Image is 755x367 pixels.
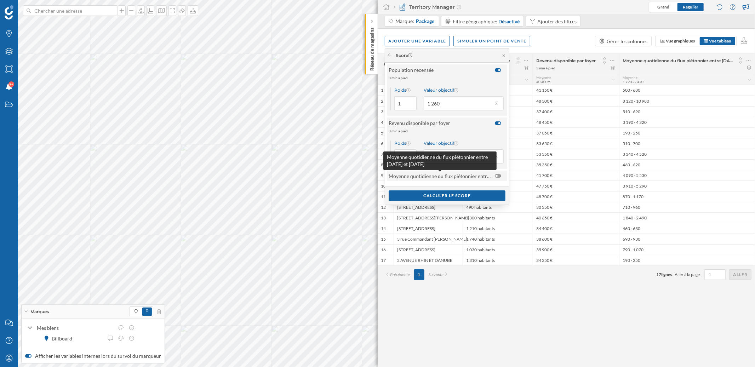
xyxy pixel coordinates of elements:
[533,85,619,96] div: 41 150 €
[533,159,619,170] div: 35 350 €
[424,87,504,93] div: Valeur objectif
[453,18,498,24] span: Filtre géographique:
[381,226,386,231] div: 14
[537,80,551,84] span: 40 400 €
[389,172,491,180] span: Moyenne quotidienne du flux piétonnier entre [DATE] et [DATE]
[675,271,701,278] span: Aller à la page:
[533,255,619,265] div: 34 350 €
[394,202,463,212] div: [STREET_ADDRESS]
[623,58,734,63] span: Moyenne quotidienne du flux piétonnier entre [DATE] et [DATE]
[533,127,619,138] div: 37 050 €
[389,66,434,74] span: Population recensée
[52,335,76,342] div: Billboard
[389,119,450,127] span: Revenu disponible par foyer
[394,244,463,255] div: [STREET_ADDRESS]
[394,255,463,265] div: 2 AVENUE RHIN ET DANUBE
[656,272,661,277] span: 17
[381,183,386,189] div: 10
[416,18,434,25] span: Package
[424,149,493,164] input: Valeur objectif
[396,52,412,59] div: Score
[709,38,732,44] span: Vue tableau
[381,98,384,104] div: 2
[37,324,114,332] div: Mes biens
[9,81,13,88] span: 9+
[533,96,619,106] div: 48 300 €
[399,4,406,11] img: territory-manager.svg
[533,180,619,191] div: 47 750 €
[389,128,505,133] div: 3 min à pied
[533,117,619,127] div: 48 450 €
[537,75,551,80] span: Moyenne
[395,18,435,25] div: Marque:
[493,100,500,107] button: Valeur objectif
[381,194,386,200] div: 11
[672,272,673,277] span: .
[666,38,695,44] span: Vue graphiques
[381,130,384,136] div: 5
[424,141,504,146] div: Valeur objectif
[463,212,533,223] div: 1 300 habitants
[657,4,669,10] span: Grand
[30,309,49,315] span: Marques
[533,191,619,202] div: 48 700 €
[661,272,672,277] span: lignes
[707,271,723,278] input: 1
[683,4,698,10] span: Régulier
[537,58,596,63] span: Revenu disponible par foyer
[533,202,619,212] div: 30 350 €
[381,215,386,221] div: 13
[463,223,533,234] div: 1 210 habitants
[381,87,384,93] div: 1
[533,244,619,255] div: 35 900 €
[424,96,493,110] input: Valeur objectif
[25,352,161,360] label: Afficher les variables internes lors du survol du marqueur
[394,212,463,223] div: [STREET_ADDRESS][PERSON_NAME]
[533,149,619,159] div: 53 350 €
[5,5,13,19] img: Logo Geoblink
[381,205,386,210] div: 12
[381,151,384,157] div: 7
[394,223,463,234] div: [STREET_ADDRESS]
[533,212,619,223] div: 40 650 €
[381,236,386,242] div: 15
[537,18,577,25] div: Ajouter des filtres
[14,5,48,11] span: Assistance
[463,244,533,255] div: 1 030 habitants
[368,25,375,71] p: Réseau de magasins
[533,170,619,180] div: 41 700 €
[533,106,619,117] div: 37 400 €
[381,162,384,168] div: 8
[394,141,417,146] div: Poids
[381,120,384,125] div: 4
[381,247,386,253] div: 16
[533,138,619,149] div: 33 650 €
[387,154,493,168] div: Moyenne quotidienne du flux piétonnier entre [DATE] et [DATE]
[381,61,390,67] span: #
[381,141,384,147] div: 6
[533,234,619,244] div: 38 600 €
[381,173,384,178] div: 9
[381,258,386,263] div: 17
[394,149,417,164] input: Poids
[533,223,619,234] div: 34 400 €
[463,234,533,244] div: 1 740 habitants
[394,96,417,110] input: Poids
[623,80,644,84] span: 1 790 - 2 420
[623,75,638,80] span: Moyenne
[537,65,556,70] div: 3 min à pied
[607,38,648,45] div: Gérer les colonnes
[394,4,461,11] div: Territory Manager
[394,87,417,93] div: Poids
[463,255,533,265] div: 1 310 habitants
[499,18,520,25] div: Désactivé
[463,202,533,212] div: 490 habitants
[394,234,463,244] div: 3 rue Commandant [PERSON_NAME]
[389,75,505,80] div: 3 min à pied
[381,109,384,115] div: 3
